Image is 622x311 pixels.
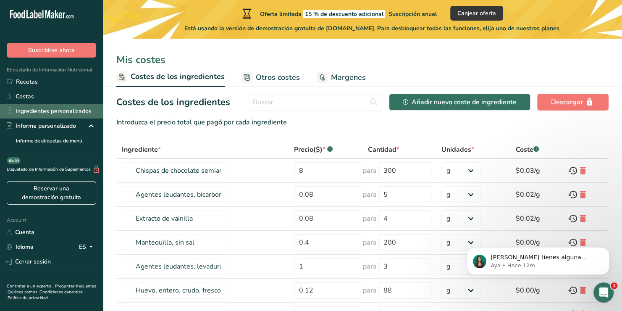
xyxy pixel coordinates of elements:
span: para [363,285,377,295]
button: Descargar [537,94,609,111]
div: Descargar [551,97,595,107]
button: Suscribirse ahora [7,43,96,58]
span: 1 [611,282,617,289]
a: Otros costes [241,68,300,87]
div: Oferta limitada [241,8,437,18]
input: Buscar [248,94,382,111]
a: Idioma [7,240,34,254]
span: para [363,166,377,176]
span: para [363,237,377,248]
a: Quiénes somos . [8,289,39,295]
td: $0.00/g [511,279,563,303]
button: Añadir nuevo coste de ingrediente [389,94,530,111]
div: Ingrediente [122,145,161,155]
a: Margenes [317,68,366,87]
div: Introduzca el precio total que pagó por cada ingrediente [116,117,609,127]
td: $0.03/g [511,159,563,183]
span: planes [541,24,559,32]
h2: Costes de los ingredientes [116,95,230,109]
span: Canjear oferta [457,9,496,18]
span: Suscripción anual [388,10,437,18]
button: Canjear oferta [450,6,503,21]
a: Política de privacidad [8,295,48,301]
a: Preguntas frecuentes . [7,283,96,295]
a: Contratar a un experto . [7,283,53,289]
div: Cantidad [368,145,399,155]
span: para [363,213,377,224]
a: Costes de los ingredientes [116,67,225,87]
div: BETA [7,157,21,164]
div: Unidades [441,145,474,155]
div: Añadir nuevo coste de ingrediente [403,97,517,107]
span: Otros costes [256,72,300,83]
span: 15 % de descuento adicional [303,10,385,18]
div: Coste [516,145,539,155]
span: para [363,261,377,271]
iframe: Intercom live chat [593,282,614,303]
span: Margenes [331,72,366,83]
span: Está usando la versión de demostración gratuita de [DOMAIN_NAME]. Para desbloquear todas las func... [184,24,559,33]
span: Suscribirse ahora [28,46,75,55]
div: Mis costes [103,52,622,67]
div: ES [79,242,96,252]
iframe: Intercom notifications mensaje [454,229,622,288]
td: $0.02/g [511,207,563,231]
span: para [363,190,377,200]
td: $0.02/g [511,183,563,207]
div: Informe personalizado [7,121,76,130]
a: Reservar una demostración gratuita [7,181,96,205]
div: Precio($) [294,145,333,155]
span: Costes de los ingredientes [131,71,225,82]
a: Condiciones generales . [7,289,83,301]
